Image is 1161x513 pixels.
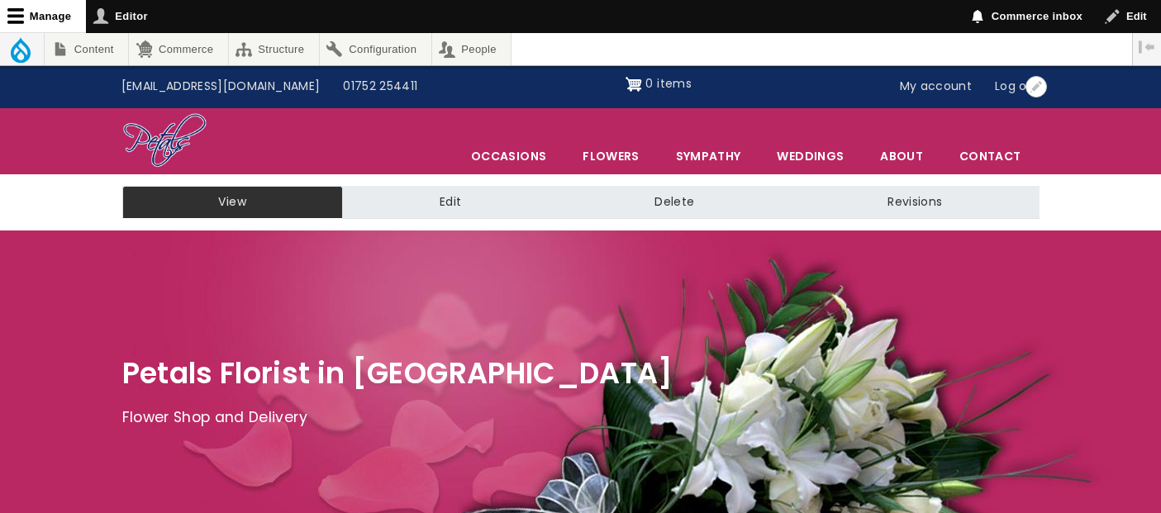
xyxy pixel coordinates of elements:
a: [EMAIL_ADDRESS][DOMAIN_NAME] [110,71,332,102]
a: About [863,139,940,173]
span: Petals Florist in [GEOGRAPHIC_DATA] [122,353,673,393]
a: Commerce [129,33,227,65]
span: 0 items [645,75,691,92]
a: Configuration [320,33,431,65]
nav: Tabs [110,186,1052,219]
button: Open User account menu configuration options [1025,76,1047,97]
a: People [432,33,512,65]
p: Flower Shop and Delivery [122,406,1040,430]
span: Weddings [759,139,861,173]
a: My account [888,71,984,102]
a: 01752 254411 [331,71,429,102]
a: Edit [343,186,558,219]
a: Log out [983,71,1051,102]
a: Structure [229,33,319,65]
a: View [122,186,343,219]
button: Vertical orientation [1133,33,1161,61]
img: Shopping cart [626,71,642,97]
a: Shopping cart 0 items [626,71,692,97]
a: Revisions [791,186,1039,219]
a: Contact [942,139,1038,173]
a: Content [45,33,128,65]
a: Delete [558,186,791,219]
span: Occasions [454,139,564,173]
img: Home [122,112,207,170]
a: Sympathy [659,139,759,173]
a: Flowers [565,139,656,173]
